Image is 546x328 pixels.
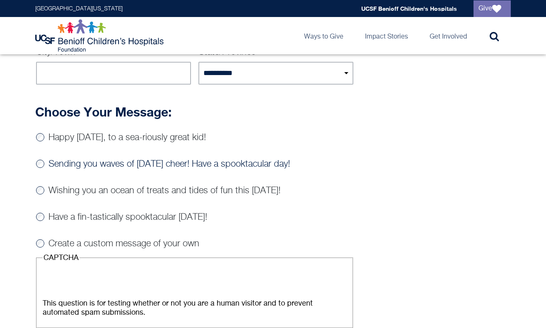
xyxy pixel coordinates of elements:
label: Wishing you an ocean of treats and tides of fun this [DATE]! [48,186,280,195]
a: Ways to Give [297,17,350,54]
a: Impact Stories [358,17,415,54]
label: Sending you waves of [DATE] cheer! Have a spooktacular day! [48,160,290,169]
iframe: Widget containing checkbox for hCaptcha security challenge [43,265,168,296]
a: Give [474,0,511,17]
img: Logo for UCSF Benioff Children's Hospitals Foundation [35,19,166,52]
label: Create a custom message of your own [48,239,199,248]
a: Get Involved [423,17,474,54]
legend: CAPTCHA [43,253,80,262]
a: UCSF Benioff Children's Hospitals [361,5,457,12]
a: [GEOGRAPHIC_DATA][US_STATE] [35,6,123,12]
label: Have a fin-tastically spooktacular [DATE]! [48,213,207,222]
div: This question is for testing whether or not you are a human visitor and to prevent automated spam... [43,299,347,317]
strong: Choose Your Message: [35,104,172,119]
label: Happy [DATE], to a sea-riously great kid! [48,133,206,142]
